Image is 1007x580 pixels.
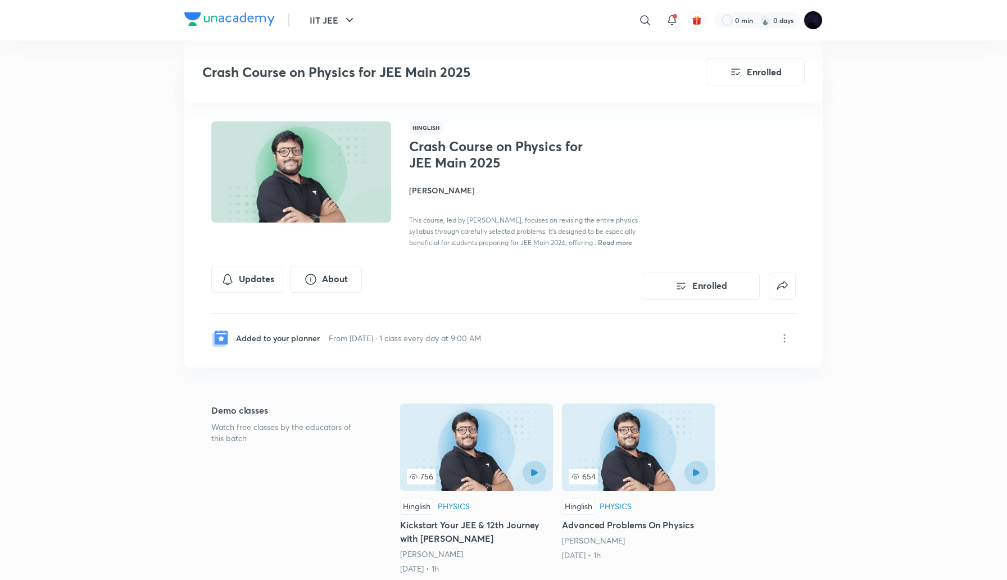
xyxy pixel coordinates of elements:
[688,11,706,29] button: avatar
[303,9,363,31] button: IIT JEE
[598,238,632,247] span: Read more
[290,266,362,293] button: About
[569,469,598,484] span: 654
[400,404,553,574] a: 756HinglishPhysicsKickstart Your JEE & 12th Journey with [PERSON_NAME][PERSON_NAME][DATE] • 1h
[202,64,642,80] h3: Crash Course on Physics for JEE Main 2025
[562,518,715,532] h5: Advanced Problems On Physics
[760,15,771,26] img: streak
[804,11,823,30] img: Megha Gor
[409,121,443,134] span: Hinglish
[400,404,553,574] a: Kickstart Your JEE & 12th Journey with Pankaj Singh
[600,501,632,512] div: Physics
[210,120,393,224] img: Thumbnail
[409,216,638,247] span: This course, led by [PERSON_NAME], focuses on revising the entire physics syllabus through carefu...
[562,550,715,561] div: 14th Jun • 1h
[562,535,715,546] div: Pankaj Singh
[692,15,702,25] img: avatar
[211,422,364,444] p: Watch free classes by the educators of this batch
[211,266,283,293] button: Updates
[642,273,760,300] button: Enrolled
[184,12,275,26] img: Company Logo
[400,549,463,559] a: [PERSON_NAME]
[400,549,553,560] div: Pankaj Singh
[400,498,433,515] div: Hinglish
[409,138,593,171] h1: Crash Course on Physics for JEE Main 2025
[211,404,364,417] h5: Demo classes
[562,404,715,561] a: 654HinglishPhysicsAdvanced Problems On Physics[PERSON_NAME][DATE] • 1h
[236,332,320,344] p: Added to your planner
[184,12,275,29] a: Company Logo
[400,563,553,574] div: 20th Mar • 1h
[438,501,470,512] div: Physics
[769,273,796,300] button: false
[329,332,481,344] p: From [DATE] · 1 class every day at 9:00 AM
[562,535,625,546] a: [PERSON_NAME]
[562,404,715,561] a: Advanced Problems On Physics
[562,498,595,515] div: Hinglish
[706,58,805,85] button: Enrolled
[409,184,661,196] h4: [PERSON_NAME]
[400,518,553,545] h5: Kickstart Your JEE & 12th Journey with [PERSON_NAME]
[407,469,436,484] span: 756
